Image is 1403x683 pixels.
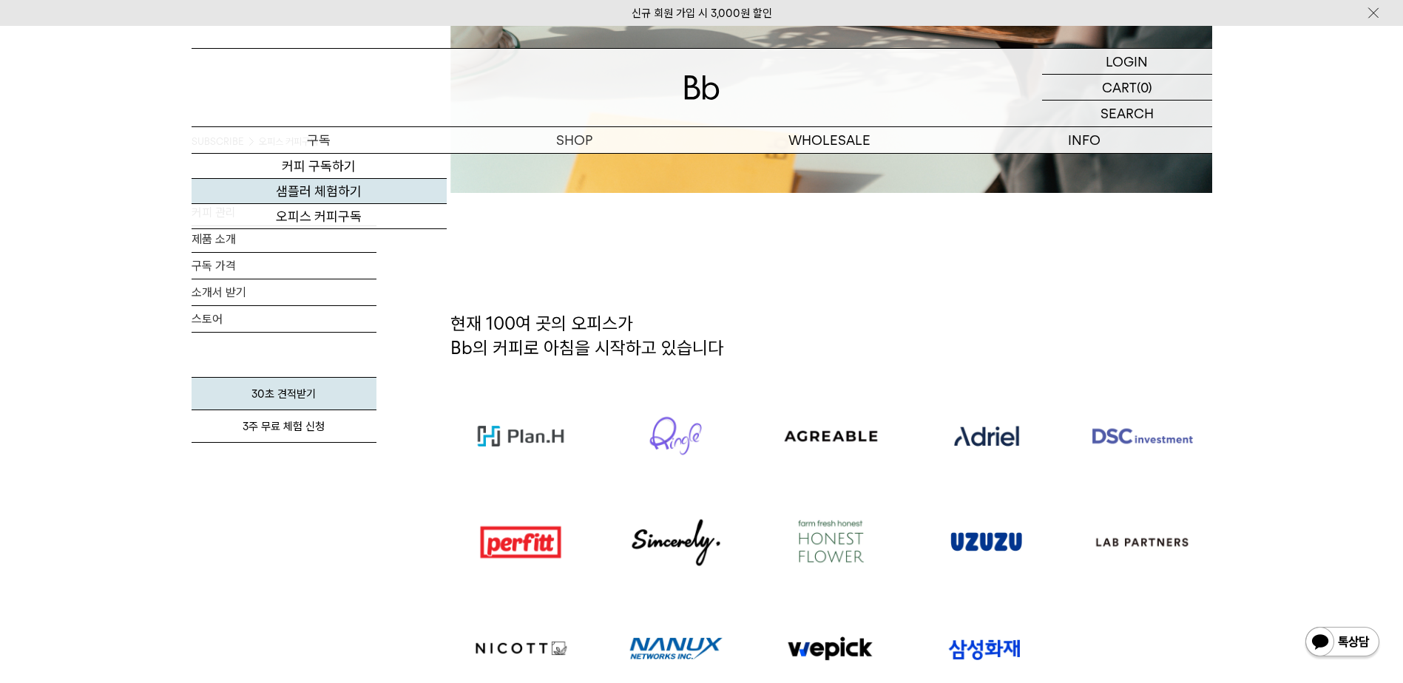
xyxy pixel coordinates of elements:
a: LOGIN [1042,49,1212,75]
img: 로고 [1090,515,1194,569]
p: (0) [1137,75,1152,100]
a: 구독 가격 [192,253,376,279]
img: 로고 [684,75,720,100]
a: 3주 무료 체험 신청 [192,410,376,443]
a: 커피 구독하기 [192,154,447,179]
img: 로고 [1090,410,1194,463]
a: 제품 소개 [192,226,376,252]
img: 로고 [935,621,1038,676]
img: 로고 [624,409,728,463]
a: 구독 [192,127,447,153]
a: 소개서 받기 [192,279,376,305]
img: 로고 [469,621,572,676]
p: CART [1102,75,1137,100]
a: 신규 회원 가입 시 3,000원 할인 [632,7,772,20]
img: 로고 [935,515,1038,569]
a: SHOP [447,127,702,153]
p: LOGIN [1106,49,1148,74]
img: 로고 [469,409,572,463]
img: 로고 [780,409,883,463]
a: 샘플러 체험하기 [192,179,447,204]
img: 로고 [935,409,1038,463]
p: SEARCH [1101,101,1154,126]
img: 카카오톡 채널 1:1 채팅 버튼 [1304,625,1381,661]
a: 오피스 커피구독 [192,204,447,229]
p: INFO [957,127,1212,153]
p: WHOLESALE [702,127,957,153]
a: 스토어 [192,306,376,332]
img: 로고 [624,621,728,676]
img: 로고 [780,516,883,569]
h2: 현재 100여 곳의 오피스가 Bb의 커피로 아침을 시작하고 있습니다 [450,311,1212,383]
img: 로고 [624,516,728,569]
img: 로고 [780,621,883,676]
a: 30초 견적받기 [192,377,376,410]
img: 로고 [469,515,572,568]
a: CART (0) [1042,75,1212,101]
